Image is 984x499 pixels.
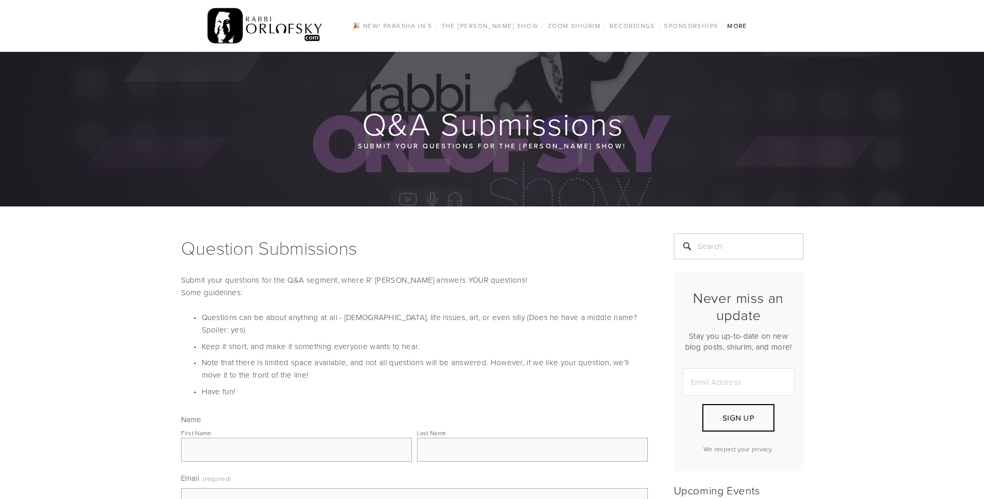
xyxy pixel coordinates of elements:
span: Name [181,414,202,425]
input: Email Address [683,368,795,396]
p: Submit your questions for the Q&A segment, where R’ [PERSON_NAME] answers YOUR questions! Some gu... [181,274,648,299]
span: Email [181,473,200,483]
h2: Never miss an update [683,289,795,323]
a: Sponsorships [661,19,721,33]
span: / [604,21,606,30]
h1: Q&A Submissions [181,107,805,140]
div: Last Name [417,428,447,437]
p: Have fun! [202,385,648,398]
span: / [435,21,438,30]
span: / [542,21,544,30]
h1: Question Submissions [181,233,648,261]
span: Sign Up [723,412,754,423]
div: First Name [181,428,212,437]
span: / [722,21,724,30]
span: (required) [203,471,231,486]
p: We respect your privacy. [683,445,795,453]
p: Note that there is limited space available, and not all questions will be answered. However, if w... [202,356,648,381]
a: Zoom Shiurim [545,19,604,33]
button: Sign Up [702,404,774,432]
input: Search [674,233,803,259]
img: RabbiOrlofsky.com [207,6,323,46]
a: More [724,19,751,33]
p: Stay you up-to-date on new blog posts, shiurim, and more! [683,330,795,352]
a: Recordings [606,19,658,33]
a: The [PERSON_NAME] Show [438,19,542,33]
span: / [658,21,661,30]
h2: Upcoming Events [674,483,803,496]
a: 🎉 NEW! Parasha in 5 [349,19,435,33]
p: Keep it short, and make it something everyone wants to hear. [202,340,648,353]
p: Submit your questions for the [PERSON_NAME] Show! [243,140,741,151]
p: Questions can be about anything at all - [DEMOGRAPHIC_DATA], life issues, art, or even silly (Doe... [202,311,648,336]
